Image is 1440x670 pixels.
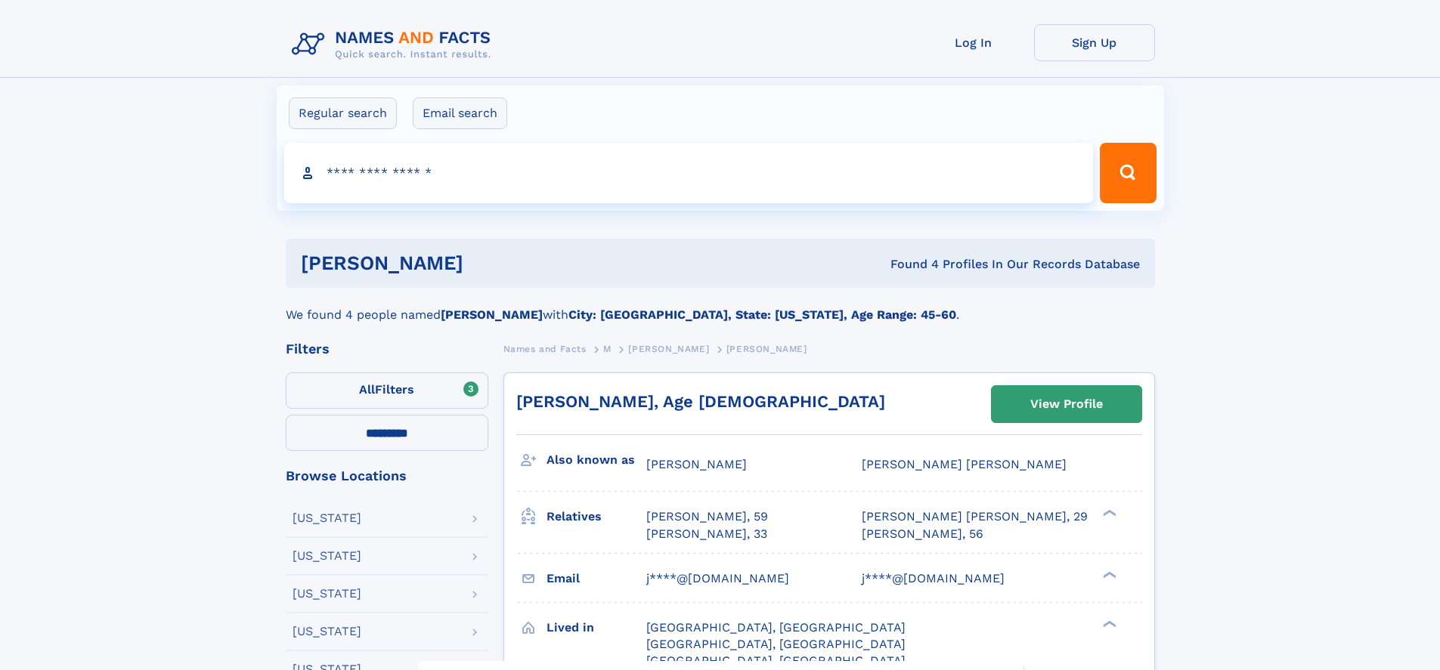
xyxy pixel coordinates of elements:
[646,457,747,471] span: [PERSON_NAME]
[603,344,612,354] span: M
[646,526,767,542] a: [PERSON_NAME], 33
[286,469,488,483] div: Browse Locations
[726,344,807,354] span: [PERSON_NAME]
[603,339,612,358] a: M
[547,504,646,530] h3: Relatives
[286,288,1155,324] div: We found 4 people named with .
[1030,387,1103,421] div: View Profile
[646,620,906,634] span: [GEOGRAPHIC_DATA], [GEOGRAPHIC_DATA]
[547,615,646,641] h3: Lived in
[913,24,1034,61] a: Log In
[293,588,361,600] div: [US_STATE]
[547,566,646,591] h3: Email
[677,256,1140,273] div: Found 4 Profiles In Our Records Database
[1099,619,1117,628] div: ❯
[413,97,507,129] label: Email search
[646,508,768,525] a: [PERSON_NAME], 59
[1034,24,1155,61] a: Sign Up
[568,307,956,322] b: City: [GEOGRAPHIC_DATA], State: [US_STATE], Age Range: 45-60
[1100,143,1156,203] button: Search Button
[293,550,361,562] div: [US_STATE]
[862,526,983,542] a: [PERSON_NAME], 56
[628,339,709,358] a: [PERSON_NAME]
[289,97,397,129] label: Regular search
[862,457,1067,471] span: [PERSON_NAME] [PERSON_NAME]
[293,625,361,638] div: [US_STATE]
[992,386,1141,422] a: View Profile
[628,344,709,354] span: [PERSON_NAME]
[646,653,906,668] span: [GEOGRAPHIC_DATA], [GEOGRAPHIC_DATA]
[503,339,587,358] a: Names and Facts
[646,637,906,651] span: [GEOGRAPHIC_DATA], [GEOGRAPHIC_DATA]
[286,372,488,409] label: Filters
[1099,570,1117,579] div: ❯
[286,24,503,65] img: Logo Names and Facts
[547,447,646,473] h3: Also known as
[1099,508,1117,518] div: ❯
[286,342,488,356] div: Filters
[441,307,543,322] b: [PERSON_NAME]
[862,508,1088,525] a: [PERSON_NAME] [PERSON_NAME], 29
[516,392,885,411] a: [PERSON_NAME], Age [DEMOGRAPHIC_DATA]
[284,143,1094,203] input: search input
[359,382,375,397] span: All
[293,512,361,524] div: [US_STATE]
[301,254,677,273] h1: [PERSON_NAME]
